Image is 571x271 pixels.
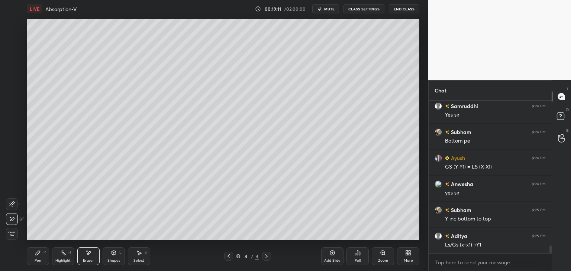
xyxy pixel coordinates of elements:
div: 9:24 PM [532,130,546,134]
img: ace0f5e8a02c4acdb656177de42476d0.jpg [435,128,442,136]
h6: Anwesha [449,180,473,188]
div: Zoom [378,259,388,262]
div: Poll [355,259,361,262]
div: Shapes [107,259,120,262]
div: Select [133,259,144,262]
div: Add Slide [324,259,341,262]
img: ace0f5e8a02c4acdb656177de42476d0.jpg [435,206,442,214]
h6: Aditya [449,232,467,240]
div: L [119,251,122,254]
h6: Subham [449,128,471,136]
p: T [567,86,569,92]
div: 9:25 PM [532,234,546,238]
img: default.png [435,102,442,110]
h4: Absorption-V [45,6,77,13]
img: no-rating-badge.077c3623.svg [445,104,449,108]
p: D [566,107,569,112]
div: 9:24 PM [532,104,546,108]
div: 4 [255,253,259,259]
div: 9:24 PM [532,156,546,160]
img: Learner_Badge_beginner_1_8b307cf2a0.svg [445,156,449,160]
div: Highlight [55,259,71,262]
img: 86366af3ea104666994b2be288b42ff7.98194990_3 [435,180,442,188]
img: no-rating-badge.077c3623.svg [445,208,449,212]
div: E [6,198,22,210]
button: CLASS SETTINGS [343,4,384,13]
div: 9:25 PM [532,208,546,212]
div: S [145,251,147,254]
div: / [251,254,253,258]
button: End Class [389,4,419,13]
div: Y inc bottom to top [445,215,546,223]
div: Ls/Gs (x-x1) +Y1 [445,241,546,249]
div: Eraser [83,259,94,262]
img: no-rating-badge.077c3623.svg [445,130,449,134]
div: grid [429,101,552,254]
div: Yes sir [445,111,546,119]
div: LIVE [27,4,42,13]
p: Chat [429,81,452,100]
div: GS (Y-Y1) = LS (X-X1) [445,163,546,171]
button: mute [312,4,339,13]
p: G [566,128,569,133]
img: no-rating-badge.077c3623.svg [445,234,449,238]
span: mute [324,6,335,12]
div: E [6,213,25,225]
div: Pen [35,259,41,262]
h6: Ayush [449,154,465,162]
img: default.png [435,232,442,240]
div: Bottom pe [445,137,546,145]
div: P [43,251,46,254]
h6: Subham [449,206,471,214]
h6: Samruddhi [449,102,478,110]
span: Erase all [6,231,17,236]
div: 9:24 PM [532,182,546,186]
div: More [404,259,413,262]
div: H [68,251,71,254]
div: 4 [242,254,249,258]
img: no-rating-badge.077c3623.svg [445,182,449,186]
div: yes sir [445,189,546,197]
img: 7c4fe25e60a643a28e461949351e2164.12454190_3 [435,154,442,162]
